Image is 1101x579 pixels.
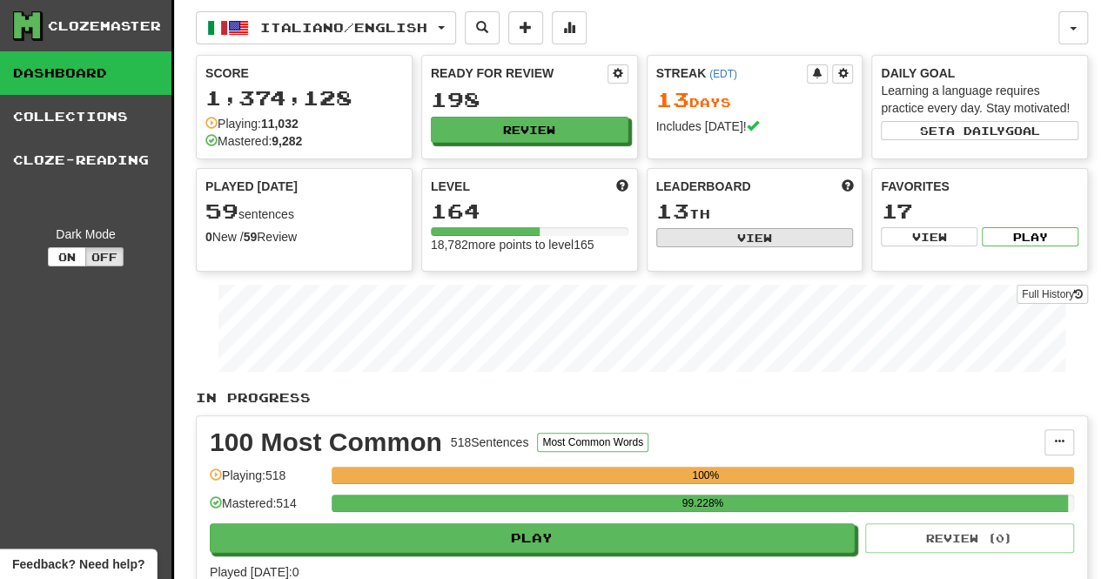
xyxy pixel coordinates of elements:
[508,11,543,44] button: Add sentence to collection
[881,121,1078,140] button: Seta dailygoal
[881,227,977,246] button: View
[656,89,854,111] div: Day s
[865,523,1074,553] button: Review (0)
[656,178,751,195] span: Leaderboard
[881,178,1078,195] div: Favorites
[205,199,238,223] span: 59
[210,565,299,579] span: Played [DATE]: 0
[616,178,628,195] span: Score more points to level up
[656,228,854,247] button: View
[656,87,689,111] span: 13
[709,68,737,80] a: (EDT)
[260,20,427,35] span: Italiano / English
[881,200,1078,222] div: 17
[1017,285,1088,304] a: Full History
[841,178,853,195] span: This week in points, UTC
[210,467,323,495] div: Playing: 518
[85,247,124,266] button: Off
[537,433,648,452] button: Most Common Words
[12,555,144,573] span: Open feedback widget
[205,228,403,246] div: New / Review
[431,200,628,222] div: 164
[431,89,628,111] div: 198
[982,227,1078,246] button: Play
[881,82,1078,117] div: Learning a language requires practice every day. Stay motivated!
[337,495,1068,512] div: 99.228%
[552,11,587,44] button: More stats
[431,117,628,143] button: Review
[48,247,86,266] button: On
[210,495,323,523] div: Mastered: 514
[656,118,854,135] div: Includes [DATE]!
[13,226,158,243] div: Dark Mode
[205,64,403,82] div: Score
[431,236,628,253] div: 18,782 more points to level 165
[205,132,302,150] div: Mastered:
[205,178,298,195] span: Played [DATE]
[272,134,302,148] strong: 9,282
[881,64,1078,82] div: Daily Goal
[337,467,1074,484] div: 100%
[451,434,529,451] div: 518 Sentences
[205,230,212,244] strong: 0
[210,523,855,553] button: Play
[656,199,689,223] span: 13
[656,64,808,82] div: Streak
[48,17,161,35] div: Clozemaster
[465,11,500,44] button: Search sentences
[431,64,608,82] div: Ready for Review
[205,115,299,132] div: Playing:
[205,87,403,109] div: 1,374,128
[656,200,854,223] div: th
[196,389,1088,407] p: In Progress
[210,429,442,455] div: 100 Most Common
[261,117,299,131] strong: 11,032
[205,200,403,223] div: sentences
[196,11,456,44] button: Italiano/English
[244,230,258,244] strong: 59
[946,125,1005,137] span: a daily
[431,178,470,195] span: Level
